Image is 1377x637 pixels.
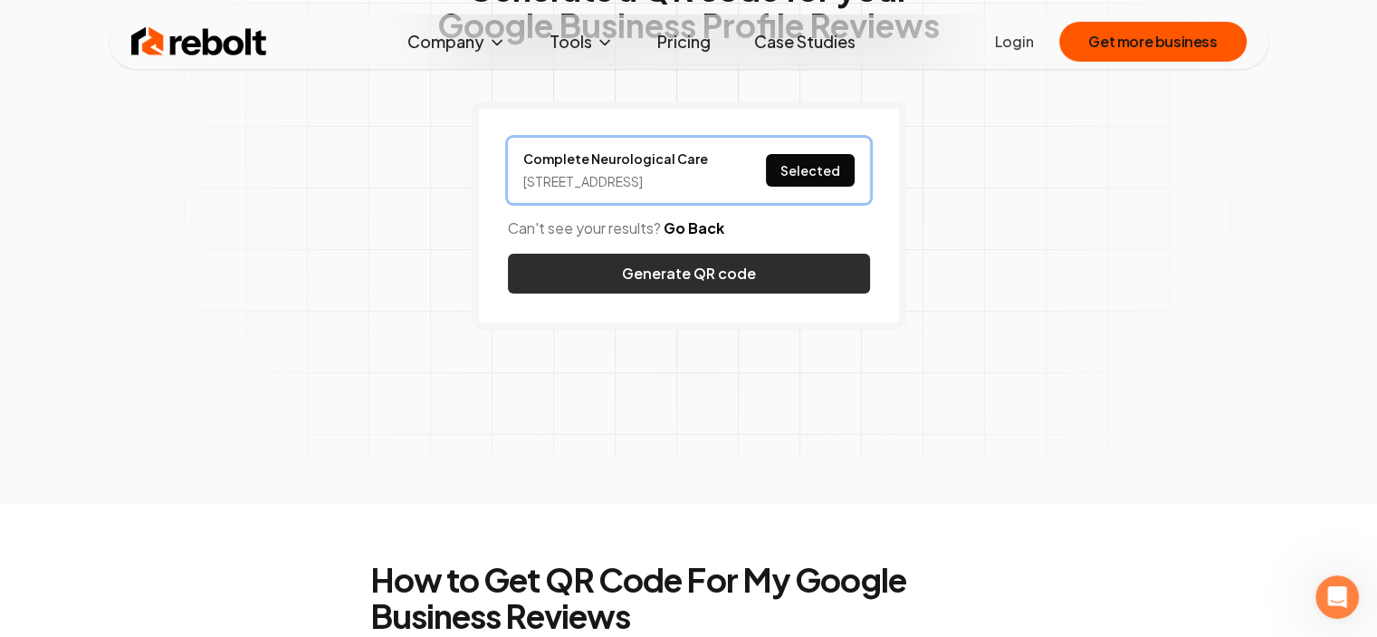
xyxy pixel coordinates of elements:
a: Complete Neurological Care [523,150,708,169]
button: Selected [766,154,855,187]
a: Login [995,31,1034,53]
img: Rebolt Logo [131,24,267,60]
a: Pricing [643,24,725,60]
h2: How to Get QR Code For My Google Business Reviews [370,562,1008,634]
button: Tools [535,24,628,60]
iframe: Intercom live chat [1315,575,1359,619]
button: Go Back [664,217,724,239]
a: Case Studies [740,24,870,60]
button: Generate QR code [508,254,870,294]
p: Can't see your results? [508,217,870,239]
div: [STREET_ADDRESS] [523,172,708,191]
button: Get more business [1059,22,1246,62]
button: Company [393,24,521,60]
